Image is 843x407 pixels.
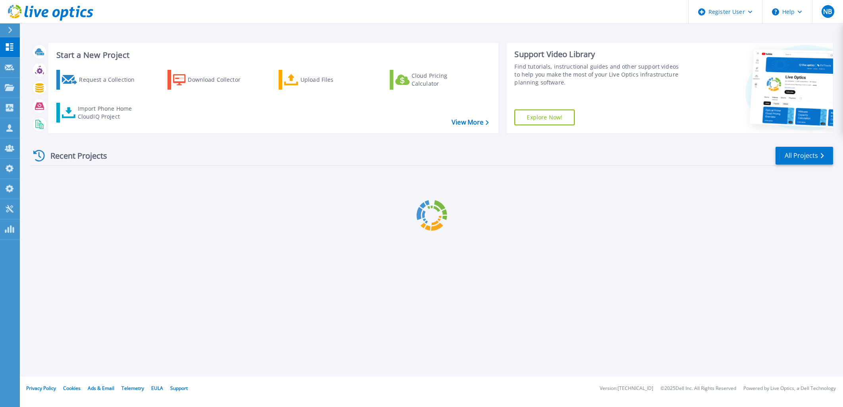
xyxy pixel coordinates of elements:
[79,72,142,88] div: Request a Collection
[390,70,478,90] a: Cloud Pricing Calculator
[26,385,56,392] a: Privacy Policy
[412,72,475,88] div: Cloud Pricing Calculator
[56,51,489,60] h3: Start a New Project
[31,146,118,165] div: Recent Projects
[514,49,682,60] div: Support Video Library
[823,8,832,15] span: NB
[514,63,682,86] div: Find tutorials, instructional guides and other support videos to help you make the most of your L...
[600,386,653,391] li: Version: [TECHNICAL_ID]
[63,385,81,392] a: Cookies
[776,147,833,165] a: All Projects
[56,70,145,90] a: Request a Collection
[170,385,188,392] a: Support
[151,385,163,392] a: EULA
[300,72,364,88] div: Upload Files
[279,70,367,90] a: Upload Files
[78,105,140,121] div: Import Phone Home CloudIQ Project
[514,109,575,125] a: Explore Now!
[452,119,489,126] a: View More
[121,385,144,392] a: Telemetry
[88,385,114,392] a: Ads & Email
[188,72,251,88] div: Download Collector
[743,386,836,391] li: Powered by Live Optics, a Dell Technology
[660,386,736,391] li: © 2025 Dell Inc. All Rights Reserved
[167,70,256,90] a: Download Collector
